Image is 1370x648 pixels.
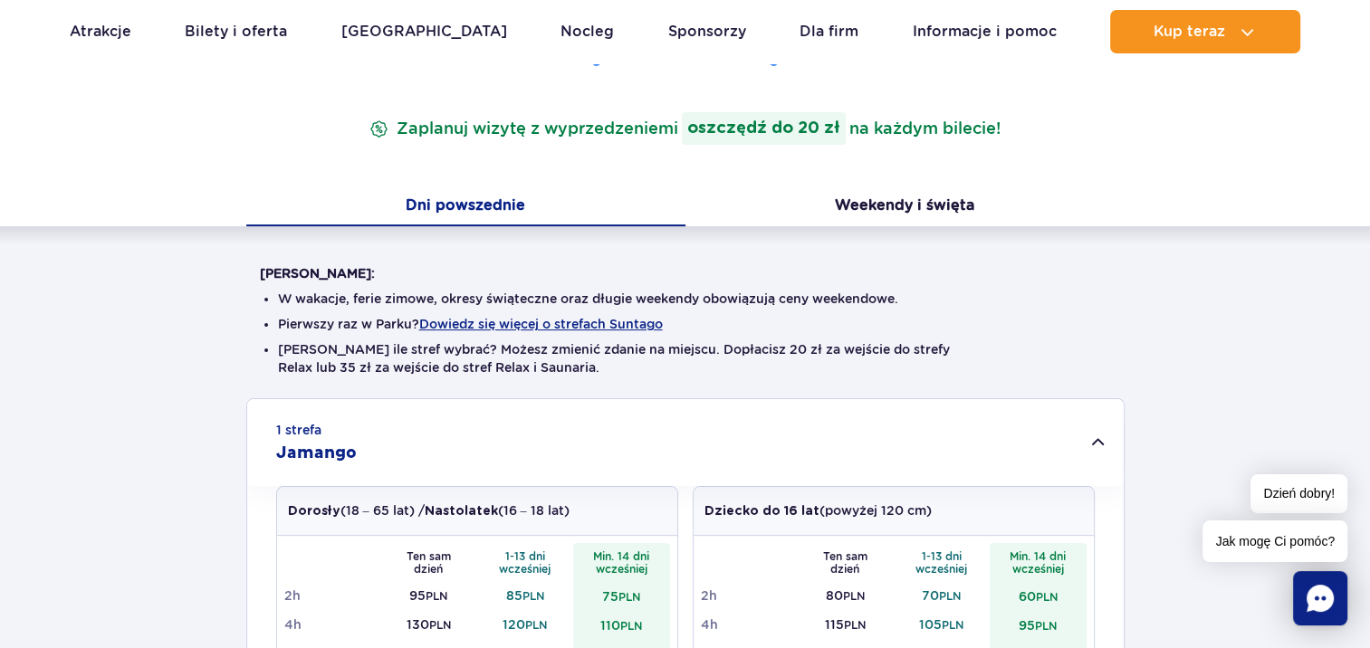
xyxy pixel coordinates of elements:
[573,581,670,610] td: 75
[800,10,858,53] a: Dla firm
[685,188,1125,226] button: Weekendy i święta
[380,543,477,581] th: Ten sam dzień
[797,581,894,610] td: 80
[284,610,381,639] td: 4h
[682,112,846,145] strong: oszczędź do 20 zł
[419,317,663,331] button: Dowiedz się więcej o strefach Suntago
[1250,474,1347,513] span: Dzień dobry!
[939,589,961,603] small: PLN
[620,619,642,633] small: PLN
[844,618,866,632] small: PLN
[990,581,1087,610] td: 60
[1293,571,1347,625] div: Chat
[288,501,570,520] p: (18 – 65 lat) / (16 – 18 lat)
[278,340,1093,376] li: [PERSON_NAME] ile stref wybrać? Możesz zmienić zdanie na miejscu. Dopłacisz 20 zł za wejście do s...
[618,590,640,604] small: PLN
[288,505,340,518] strong: Dorosły
[704,501,932,520] p: (powyżej 120 cm)
[573,610,670,639] td: 110
[1154,24,1225,40] span: Kup teraz
[942,618,963,632] small: PLN
[426,589,447,603] small: PLN
[341,10,507,53] a: [GEOGRAPHIC_DATA]
[425,505,498,518] strong: Nastolatek
[1035,619,1057,633] small: PLN
[894,610,991,639] td: 105
[284,581,381,610] td: 2h
[1202,520,1347,562] span: Jak mogę Ci pomóc?
[797,610,894,639] td: 115
[70,10,131,53] a: Atrakcje
[278,290,1093,308] li: W wakacje, ferie zimowe, okresy świąteczne oraz długie weekendy obowiązują ceny weekendowe.
[701,581,798,610] td: 2h
[380,581,477,610] td: 95
[522,589,544,603] small: PLN
[276,443,357,464] h2: Jamango
[185,10,287,53] a: Bilety i oferta
[1110,10,1300,53] button: Kup teraz
[704,505,819,518] strong: Dziecko do 16 lat
[260,266,375,281] strong: [PERSON_NAME]:
[843,589,865,603] small: PLN
[894,581,991,610] td: 70
[990,543,1087,581] th: Min. 14 dni wcześniej
[668,10,746,53] a: Sponsorzy
[525,618,547,632] small: PLN
[560,10,614,53] a: Nocleg
[701,610,798,639] td: 4h
[1036,590,1058,604] small: PLN
[366,112,1004,145] p: Zaplanuj wizytę z wyprzedzeniem na każdym bilecie!
[477,543,574,581] th: 1-13 dni wcześniej
[477,581,574,610] td: 85
[380,610,477,639] td: 130
[913,10,1057,53] a: Informacje i pomoc
[797,543,894,581] th: Ten sam dzień
[276,421,321,439] small: 1 strefa
[246,188,685,226] button: Dni powszednie
[894,543,991,581] th: 1-13 dni wcześniej
[990,610,1087,639] td: 95
[429,618,451,632] small: PLN
[573,543,670,581] th: Min. 14 dni wcześniej
[477,610,574,639] td: 120
[278,315,1093,333] li: Pierwszy raz w Parku?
